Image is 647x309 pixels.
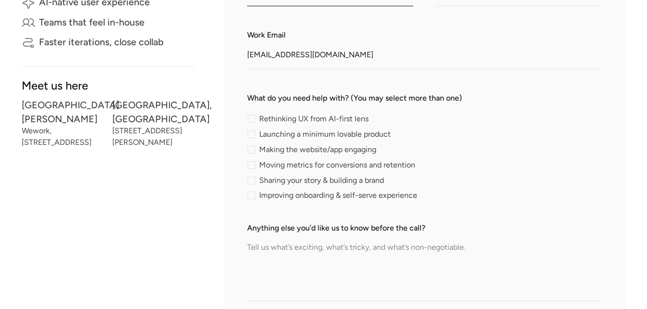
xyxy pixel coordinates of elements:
[247,222,603,234] label: Anything else you’d like us to know before the call?
[39,39,164,46] div: Faster iterations, close collab
[259,147,376,153] span: Making the website/app engaging
[39,19,145,26] div: Teams that feel in-house
[112,129,195,146] div: [STREET_ADDRESS][PERSON_NAME]
[247,43,603,69] input: Enter your work email
[22,82,195,90] div: Meet us here
[247,29,603,41] label: Work Email
[22,102,104,123] div: [GEOGRAPHIC_DATA][PERSON_NAME]
[247,92,603,104] label: What do you need help with? (You may select more than one)
[259,178,384,183] span: Sharing your story & building a brand
[22,129,104,146] div: Wework, [STREET_ADDRESS]
[259,162,415,168] span: Moving metrics for conversions and retention
[259,131,391,137] span: Launching a minimum lovable product
[259,116,369,122] span: Rethinking UX from AI-first lens
[259,193,417,199] span: Improving onboarding & self-serve experience
[112,102,195,123] div: [GEOGRAPHIC_DATA], [GEOGRAPHIC_DATA]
